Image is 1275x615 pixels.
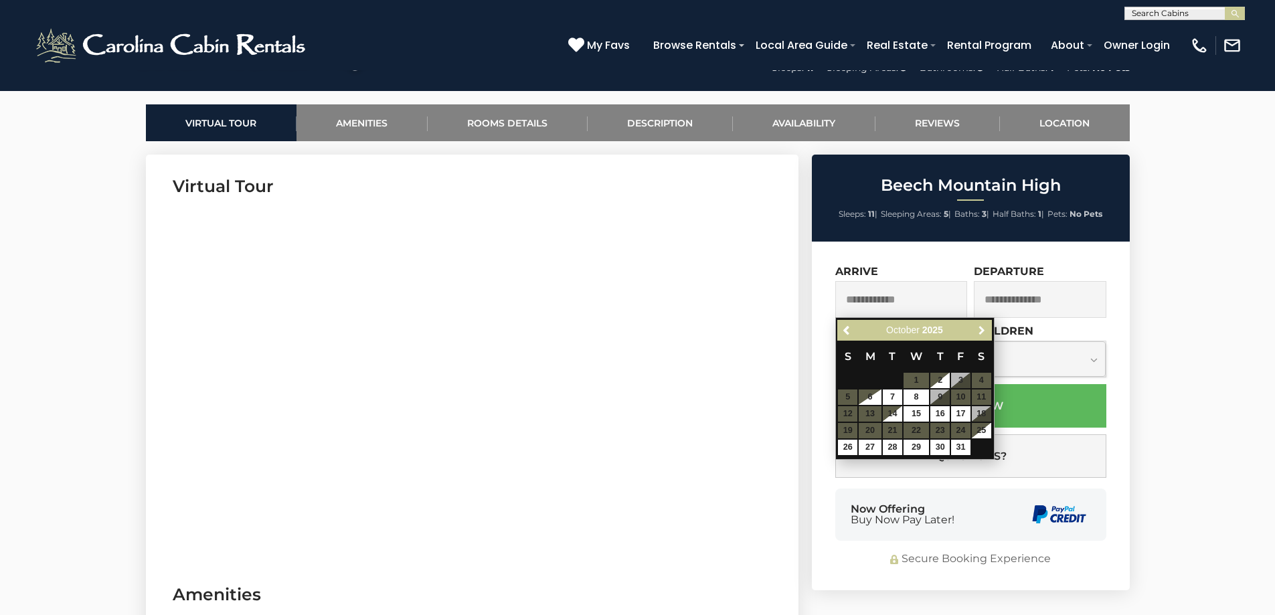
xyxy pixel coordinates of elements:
[1190,36,1209,55] img: phone-regular-white.png
[587,37,630,54] span: My Favs
[859,440,881,455] a: 27
[1038,209,1041,219] strong: 1
[937,350,944,363] span: Thursday
[881,209,942,219] span: Sleeping Areas:
[647,33,743,57] a: Browse Rentals
[296,104,428,141] a: Amenities
[940,33,1038,57] a: Rental Program
[859,389,881,405] a: 6
[883,440,902,455] a: 28
[173,175,772,198] h3: Virtual Tour
[837,439,858,456] td: $495
[33,25,311,66] img: White-1-2.png
[839,205,877,223] li: |
[875,104,1000,141] a: Reviews
[851,515,954,525] span: Buy Now Pay Later!
[930,373,950,388] a: 2
[972,423,991,438] a: 25
[749,33,854,57] a: Local Area Guide
[1097,33,1177,57] a: Owner Login
[944,209,948,219] strong: 5
[950,439,971,456] td: $597
[930,439,950,456] td: $427
[886,325,920,335] span: October
[1044,33,1091,57] a: About
[904,440,929,455] a: 29
[904,389,929,405] a: 8
[903,406,930,422] td: $402
[930,406,950,422] a: 16
[903,389,930,406] td: $376
[839,322,855,339] a: Previous
[954,205,989,223] li: |
[904,406,929,422] a: 15
[930,372,950,389] td: $274
[922,325,943,335] span: 2025
[568,37,633,54] a: My Favs
[858,389,882,406] td: $297
[851,504,954,525] div: Now Offering
[974,265,1044,278] label: Departure
[951,406,970,422] a: 17
[882,389,903,406] td: $370
[842,325,853,336] span: Previous
[839,209,866,219] span: Sleeps:
[815,177,1126,194] h2: Beech Mountain High
[974,322,991,339] a: Next
[883,389,902,405] a: 7
[993,205,1044,223] li: |
[860,33,934,57] a: Real Estate
[733,104,875,141] a: Availability
[982,209,987,219] strong: 3
[1000,104,1130,141] a: Location
[881,205,951,223] li: |
[146,104,296,141] a: Virtual Tour
[173,583,772,606] h3: Amenities
[971,422,992,439] td: $604
[954,209,980,219] span: Baths:
[976,325,987,336] span: Next
[951,440,970,455] a: 31
[957,350,964,363] span: Friday
[1223,36,1242,55] img: mail-regular-white.png
[865,350,875,363] span: Monday
[882,406,903,422] td: $370
[838,440,857,455] a: 26
[868,209,875,219] strong: 11
[858,439,882,456] td: $374
[910,350,922,363] span: Wednesday
[835,265,878,278] label: Arrive
[428,104,588,141] a: Rooms Details
[930,406,950,422] td: $583
[950,406,971,422] td: $747
[930,440,950,455] a: 30
[974,325,1033,337] label: Children
[903,439,930,456] td: $384
[993,209,1036,219] span: Half Baths:
[588,104,733,141] a: Description
[883,406,902,422] a: 14
[1070,209,1102,219] strong: No Pets
[845,350,851,363] span: Sunday
[1047,209,1068,219] span: Pets:
[978,350,985,363] span: Saturday
[882,439,903,456] td: $354
[889,350,896,363] span: Tuesday
[835,551,1106,567] div: Secure Booking Experience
